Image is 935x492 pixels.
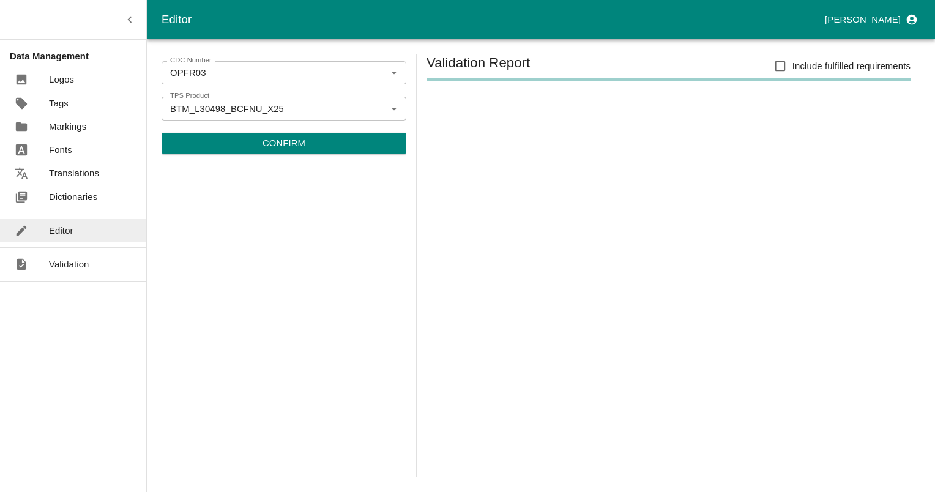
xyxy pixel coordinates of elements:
[10,50,146,63] p: Data Management
[49,120,86,133] p: Markings
[49,190,97,204] p: Dictionaries
[49,166,99,180] p: Translations
[49,97,69,110] p: Tags
[170,91,209,101] label: TPS Product
[49,258,89,271] p: Validation
[162,133,406,154] button: Confirm
[263,136,305,150] p: Confirm
[427,54,530,78] h5: Validation Report
[49,73,74,86] p: Logos
[386,100,402,116] button: Open
[49,143,72,157] p: Fonts
[170,56,212,65] label: CDC Number
[386,65,402,81] button: Open
[792,59,911,73] span: Include fulfilled requirements
[162,10,820,29] div: Editor
[49,224,73,237] p: Editor
[820,9,920,30] button: profile
[825,13,901,26] p: [PERSON_NAME]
